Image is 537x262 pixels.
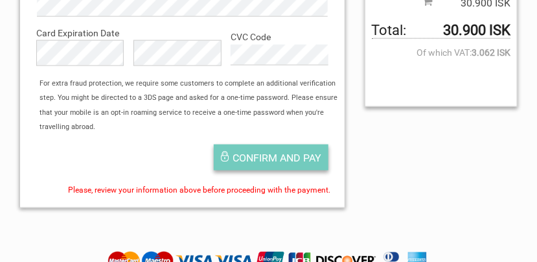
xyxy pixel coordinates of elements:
button: Confirm and pay [214,145,328,171]
button: Open LiveChat chat widget [149,20,165,36]
div: For extra fraud protection, we require some customers to complete an additional verification step... [33,77,345,135]
span: Of which VAT: [372,45,510,60]
span: Total to be paid [372,23,510,38]
div: Please, review your information above before proceeding with the payment. [27,184,338,198]
label: Card Expiration Date [36,26,328,40]
strong: 30.900 ISK [443,23,510,38]
p: We're away right now. Please check back later! [18,23,146,33]
label: CVC Code [231,30,328,44]
span: Confirm and pay [233,152,322,164]
strong: 3.062 ISK [472,45,510,60]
